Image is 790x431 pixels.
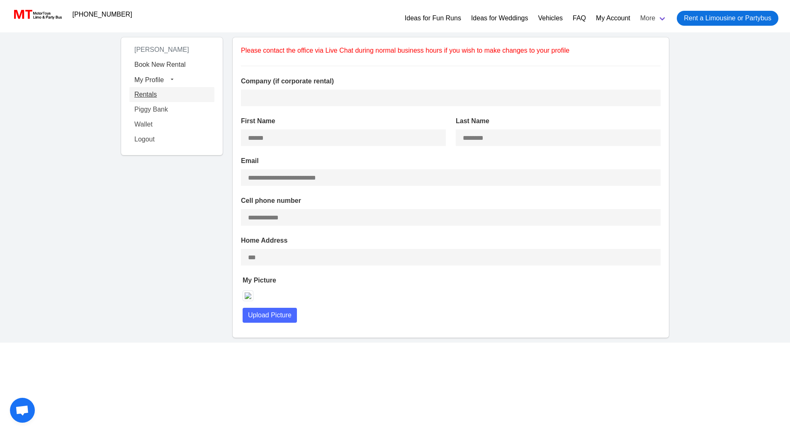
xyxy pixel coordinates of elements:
[241,196,661,206] label: Cell phone number
[241,46,661,56] p: Please contact the office via Live Chat during normal business hours if you wish to make changes ...
[248,310,292,320] span: Upload Picture
[134,76,164,83] span: My Profile
[241,116,446,126] label: First Name
[129,132,214,147] a: Logout
[129,43,194,56] span: [PERSON_NAME]
[405,13,461,23] a: Ideas for Fun Runs
[243,308,297,323] button: Upload Picture
[129,117,214,132] a: Wallet
[129,57,214,72] a: Book New Rental
[456,116,661,126] label: Last Name
[471,13,528,23] a: Ideas for Weddings
[129,87,214,102] a: Rentals
[129,72,214,87] button: My Profile
[241,236,661,246] label: Home Address
[677,11,778,26] a: Rent a Limousine or Partybus
[538,13,563,23] a: Vehicles
[10,398,35,423] div: Open chat
[243,275,661,285] label: My Picture
[243,290,253,301] img: null
[129,102,214,117] a: Piggy Bank
[241,156,661,166] label: Email
[596,13,630,23] a: My Account
[68,6,137,23] a: [PHONE_NUMBER]
[573,13,586,23] a: FAQ
[241,76,661,86] label: Company (if corporate rental)
[684,13,771,23] span: Rent a Limousine or Partybus
[635,7,672,29] a: More
[12,9,63,20] img: MotorToys Logo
